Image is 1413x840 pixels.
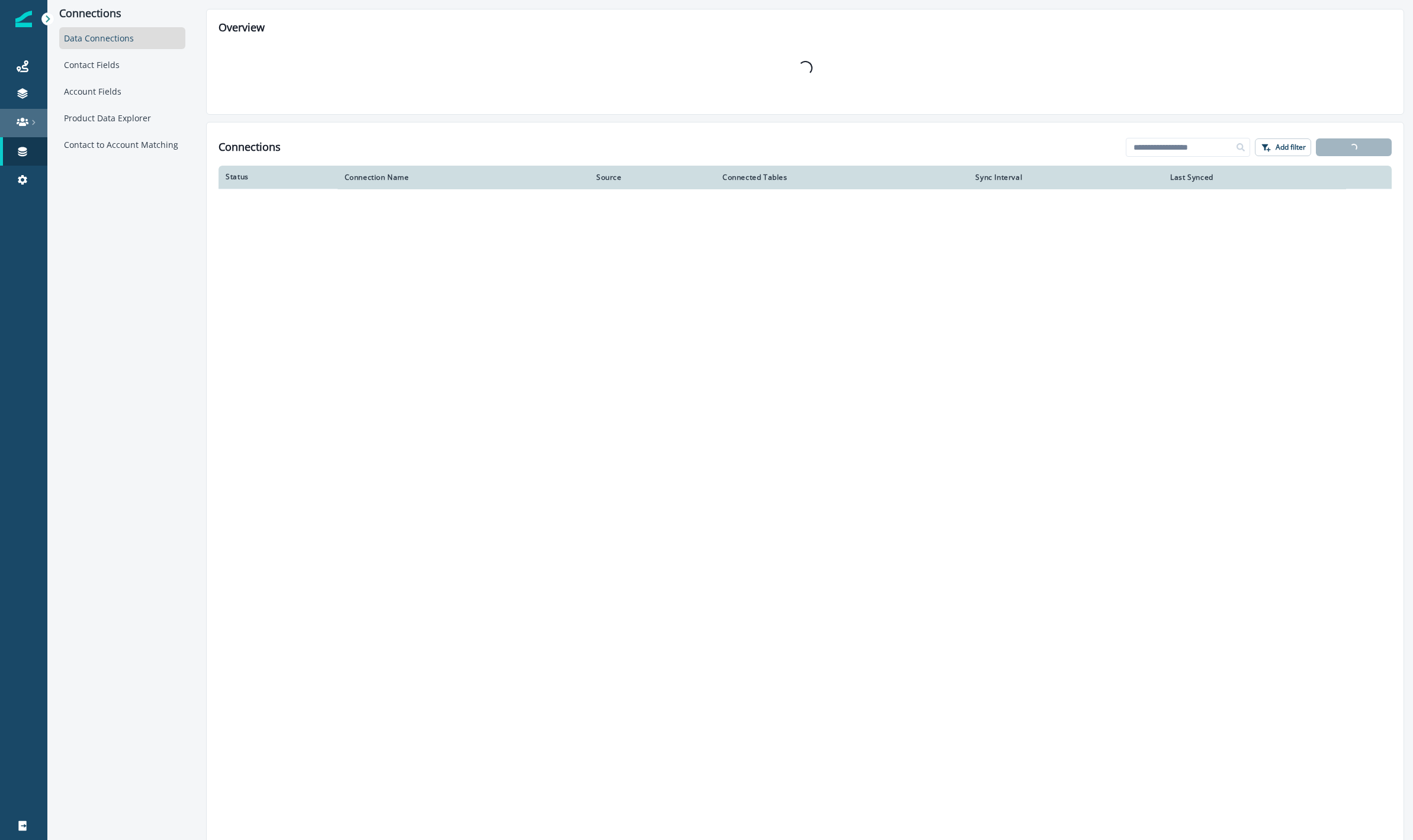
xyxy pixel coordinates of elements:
div: Connected Tables [722,173,961,182]
div: Connection Name [345,173,582,182]
h2: Overview [219,21,1392,34]
div: Contact Fields [59,54,185,76]
div: Sync Interval [975,173,1156,182]
button: Add filter [1255,138,1311,156]
div: Data Connections [59,27,185,49]
div: Last Synced [1170,173,1339,182]
p: Add filter [1276,143,1306,151]
div: Source [596,173,708,182]
div: Contact to Account Matching [59,134,185,156]
div: Product Data Explorer [59,107,185,129]
div: Account Fields [59,80,185,102]
div: Status [226,172,330,182]
h1: Connections [219,141,281,154]
img: Inflection [15,11,32,27]
p: Connections [59,7,185,20]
